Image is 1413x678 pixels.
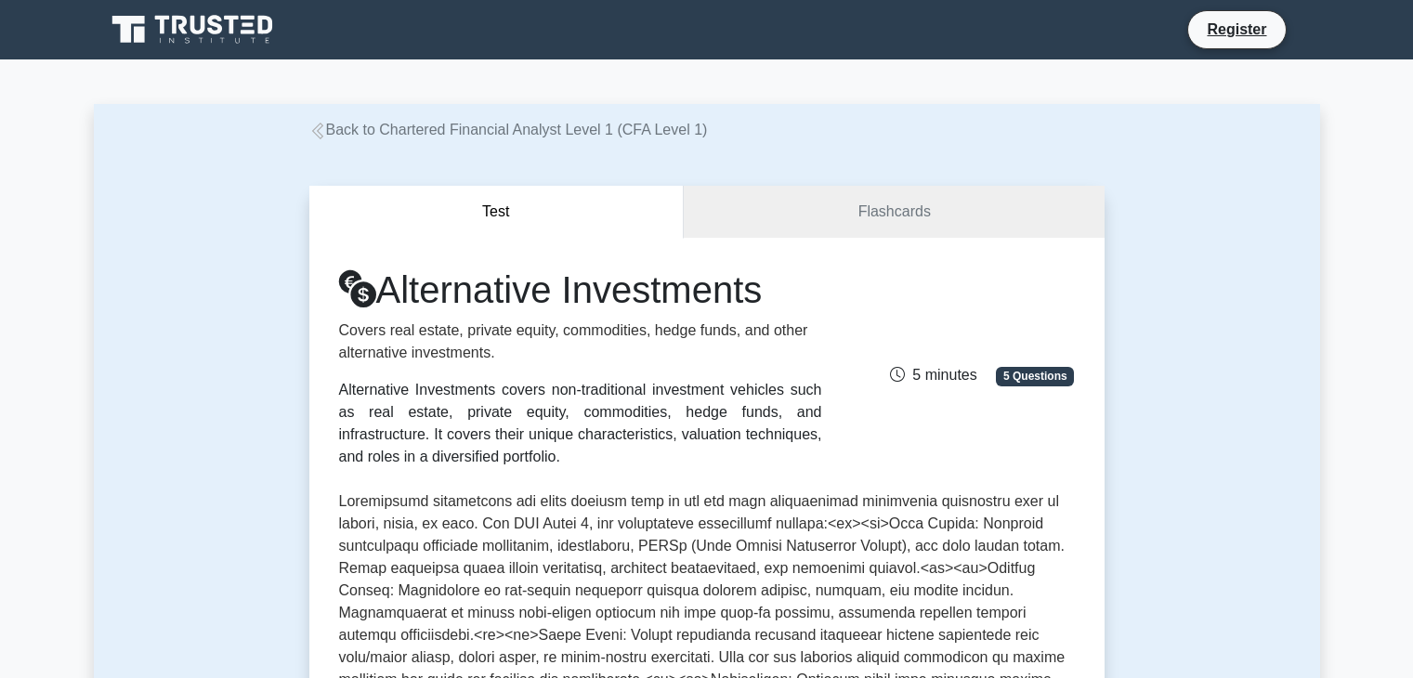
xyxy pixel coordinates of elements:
[890,367,976,383] span: 5 minutes
[996,367,1074,385] span: 5 Questions
[1196,18,1277,41] a: Register
[309,122,708,137] a: Back to Chartered Financial Analyst Level 1 (CFA Level 1)
[684,186,1104,239] a: Flashcards
[339,379,822,468] div: Alternative Investments covers non-traditional investment vehicles such as real estate, private e...
[309,186,685,239] button: Test
[339,267,822,312] h1: Alternative Investments
[339,319,822,364] p: Covers real estate, private equity, commodities, hedge funds, and other alternative investments.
